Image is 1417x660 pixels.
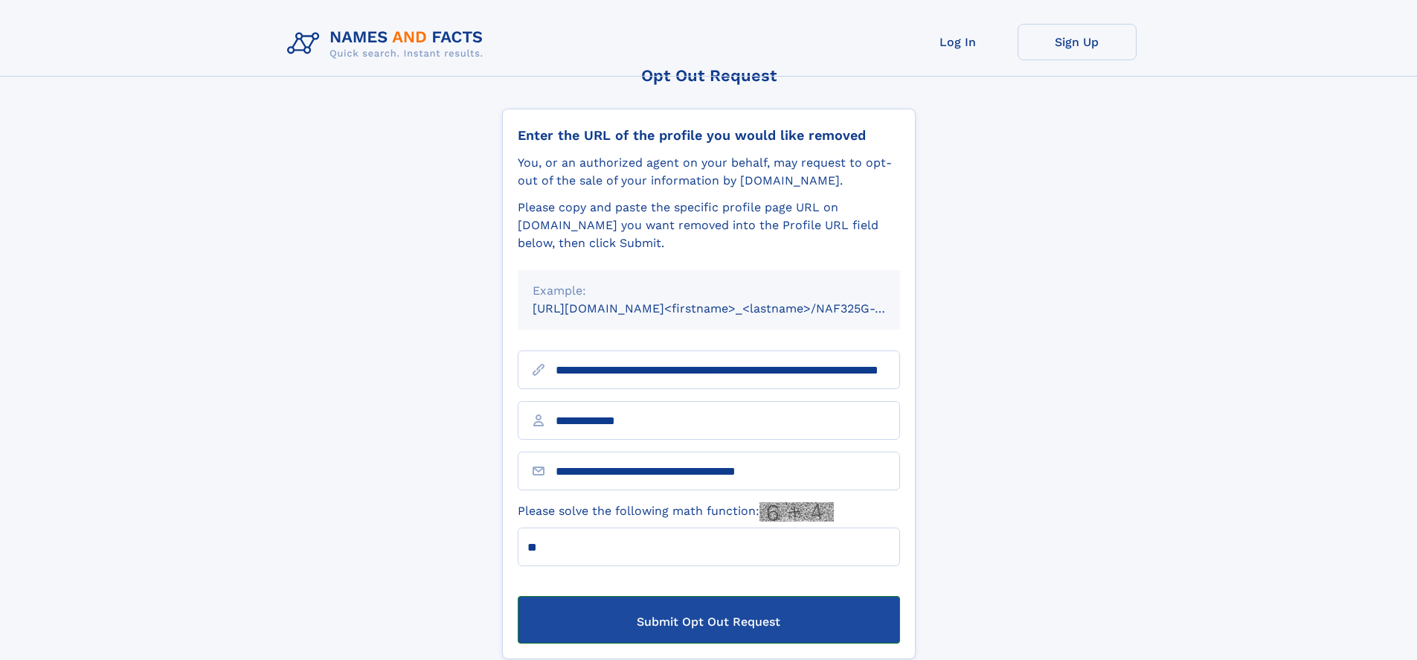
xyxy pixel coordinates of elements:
label: Please solve the following math function: [518,502,834,522]
div: Please copy and paste the specific profile page URL on [DOMAIN_NAME] you want removed into the Pr... [518,199,900,252]
div: Example: [533,282,885,300]
a: Log In [899,24,1018,60]
div: You, or an authorized agent on your behalf, may request to opt-out of the sale of your informatio... [518,154,900,190]
button: Submit Opt Out Request [518,596,900,644]
div: Enter the URL of the profile you would like removed [518,127,900,144]
small: [URL][DOMAIN_NAME]<firstname>_<lastname>/NAF325G-xxxxxxxx [533,301,928,315]
img: Logo Names and Facts [281,24,495,64]
a: Sign Up [1018,24,1137,60]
